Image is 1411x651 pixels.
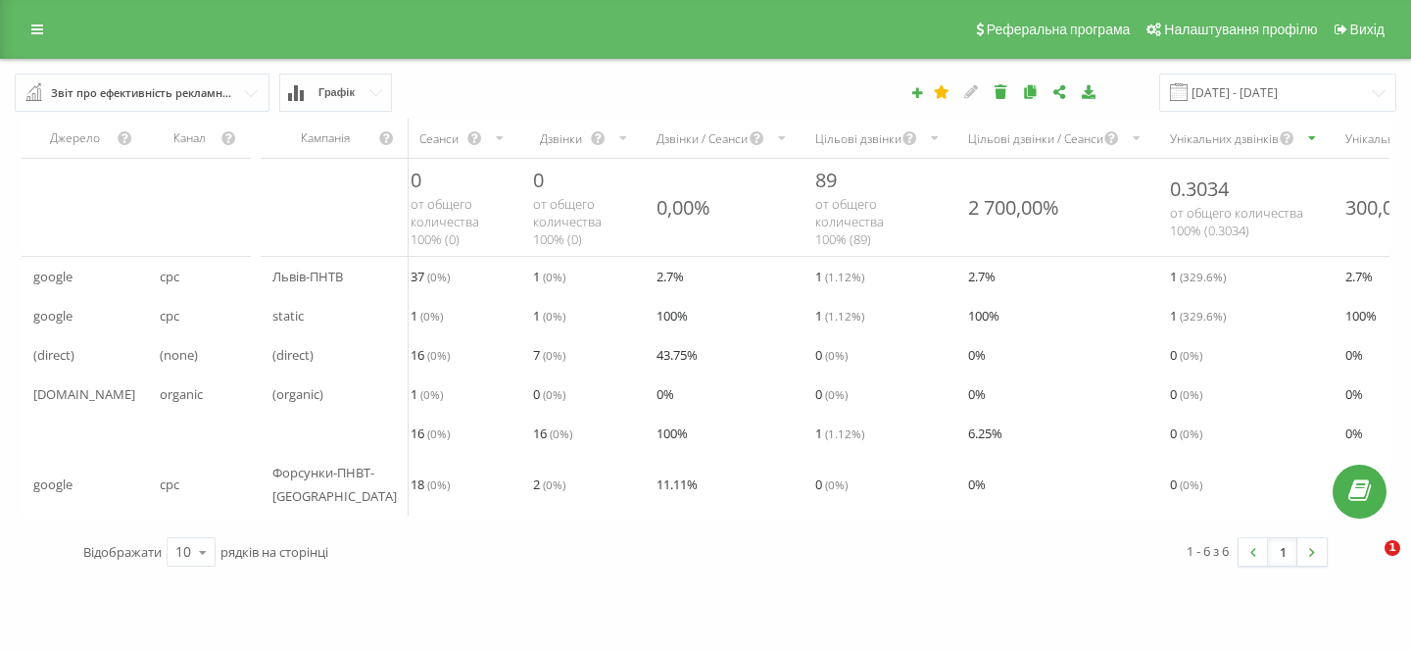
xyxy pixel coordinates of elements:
span: ( 0 %) [825,386,848,402]
span: 0 % [968,343,986,367]
span: ( 329.6 %) [1180,308,1226,324]
span: 0 % [968,473,986,496]
span: ( 0 %) [1180,386,1202,402]
div: 0,00% [657,194,710,221]
i: Редагувати звіт [963,84,980,98]
span: Відображати [83,543,162,561]
span: google [33,473,73,496]
span: 37 [411,265,450,288]
span: рядків на сторінці [220,543,328,561]
span: ( 0 %) [427,269,450,284]
span: 0 [1170,473,1202,496]
button: Графік [279,74,392,112]
span: static [272,304,304,327]
div: Кампанія [272,130,377,147]
span: Львів-ПНТВ [272,265,343,288]
span: от общего количества 100% ( 0 ) [411,195,479,248]
span: от общего количества 100% ( 89 ) [815,195,884,248]
span: ( 0 %) [543,386,565,402]
span: 0 % [1345,343,1363,367]
span: ( 0 %) [1180,347,1202,363]
span: Вихід [1350,22,1385,37]
span: ( 0 %) [1180,426,1202,441]
div: 1 - 6 з 6 [1187,541,1229,561]
span: 100 % [657,304,688,327]
span: cpc [160,304,179,327]
i: Копіювати звіт [1022,84,1039,98]
span: ( 1.12 %) [825,308,864,324]
span: 6.25 % [968,422,1002,445]
span: 2.7 % [1345,265,1373,288]
span: (direct) [33,343,74,367]
div: Джерело [33,130,117,147]
span: ( 0 %) [427,347,450,363]
span: ( 0 %) [543,476,565,492]
span: ( 0 %) [420,308,443,324]
span: 11.11 % [657,473,698,496]
span: ( 0 %) [543,347,565,363]
span: 100 % [968,304,999,327]
span: 7 [533,343,565,367]
span: 0 [1170,422,1202,445]
span: ( 329.6 %) [1180,269,1226,284]
span: ( 0 %) [420,386,443,402]
span: 0 [533,382,565,406]
span: (direct) [272,343,314,367]
span: ( 1.12 %) [825,426,864,441]
span: 1 [815,422,864,445]
div: Цільові дзвінки / Сеанси [968,130,1103,147]
div: Унікальних дзвінків [1170,130,1279,147]
span: 16 [411,422,450,445]
span: 0 [815,343,848,367]
span: 100 % [1345,304,1377,327]
span: Реферальна програма [987,22,1131,37]
span: 0 [815,473,848,496]
span: [DOMAIN_NAME] [33,382,135,406]
span: (none) [160,343,198,367]
span: 0 [1170,382,1202,406]
span: 2.7 % [657,265,684,288]
div: Звіт про ефективність рекламних кампаній [51,82,235,104]
span: 1 [533,304,565,327]
div: Дзвінки / Сеанси [657,130,749,147]
div: Канал [160,130,220,147]
span: cpc [160,265,179,288]
span: cpc [160,473,179,496]
span: 16 [533,422,572,445]
span: 2.7 % [968,265,996,288]
span: 0 % [1345,422,1363,445]
span: 18 [411,473,450,496]
span: ( 0 %) [427,476,450,492]
span: 0.3034 [1170,175,1229,202]
div: scrollable content [22,119,1389,516]
span: 0 [1170,343,1202,367]
span: 0 [533,167,544,193]
i: Завантажити звіт [1081,84,1097,98]
div: 2 700,00% [968,194,1059,221]
span: Графік [318,86,355,99]
span: от общего количества 100% ( 0.3034 ) [1170,204,1303,239]
span: 0 % [968,382,986,406]
span: от общего количества 100% ( 0 ) [533,195,602,248]
span: 100 % [657,422,688,445]
span: 0 [411,167,421,193]
a: 1 [1268,538,1297,566]
span: 1 [533,265,565,288]
span: 1 [411,382,443,406]
span: ( 0 %) [550,426,572,441]
span: 16 [411,343,450,367]
span: 43.75 % [657,343,698,367]
i: Поділитися налаштуваннями звіту [1051,84,1068,98]
span: 0 % [1345,382,1363,406]
span: ( 0 %) [1180,476,1202,492]
span: ( 1.12 %) [825,269,864,284]
iframe: Intercom live chat [1344,540,1391,587]
span: 1 [411,304,443,327]
span: 0 [815,382,848,406]
span: 1 [815,265,864,288]
div: Цільові дзвінки [815,130,901,147]
span: 2 [533,473,565,496]
span: 89 [815,167,837,193]
span: ( 0 %) [825,476,848,492]
span: 0 % [657,382,674,406]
